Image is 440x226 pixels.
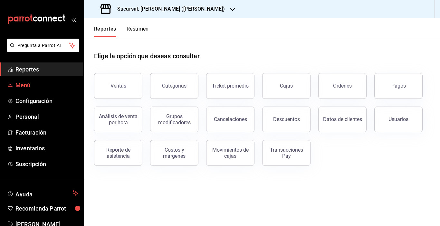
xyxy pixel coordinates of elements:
[391,83,406,89] div: Pagos
[15,189,70,197] span: Ayuda
[262,73,311,99] button: Cajas
[210,147,250,159] div: Movimientos de cajas
[127,26,149,37] button: Resumen
[206,73,254,99] button: Ticket promedio
[323,116,362,122] div: Datos de clientes
[98,113,138,126] div: Análisis de venta por hora
[262,107,311,132] button: Descuentos
[94,73,142,99] button: Ventas
[94,107,142,132] button: Análisis de venta por hora
[15,112,78,121] span: Personal
[71,17,76,22] button: open_drawer_menu
[98,147,138,159] div: Reporte de asistencia
[162,83,187,89] div: Categorías
[15,65,78,74] span: Reportes
[110,83,126,89] div: Ventas
[15,204,78,213] span: Recomienda Parrot
[262,140,311,166] button: Transacciones Pay
[15,144,78,153] span: Inventarios
[154,147,194,159] div: Costos y márgenes
[273,116,300,122] div: Descuentos
[112,5,225,13] h3: Sucursal: [PERSON_NAME] ([PERSON_NAME])
[15,128,78,137] span: Facturación
[15,81,78,89] span: Menú
[15,160,78,168] span: Suscripción
[150,140,198,166] button: Costos y márgenes
[280,83,293,89] div: Cajas
[206,140,254,166] button: Movimientos de cajas
[374,73,423,99] button: Pagos
[214,116,247,122] div: Cancelaciones
[333,83,352,89] div: Órdenes
[150,107,198,132] button: Grupos modificadores
[374,107,423,132] button: Usuarios
[266,147,306,159] div: Transacciones Pay
[150,73,198,99] button: Categorías
[94,51,200,61] h1: Elige la opción que deseas consultar
[318,107,367,132] button: Datos de clientes
[318,73,367,99] button: Órdenes
[5,47,79,53] a: Pregunta a Parrot AI
[94,140,142,166] button: Reporte de asistencia
[206,107,254,132] button: Cancelaciones
[15,97,78,105] span: Configuración
[212,83,249,89] div: Ticket promedio
[94,26,116,37] button: Reportes
[17,42,69,49] span: Pregunta a Parrot AI
[7,39,79,52] button: Pregunta a Parrot AI
[154,113,194,126] div: Grupos modificadores
[94,26,149,37] div: navigation tabs
[388,116,408,122] div: Usuarios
